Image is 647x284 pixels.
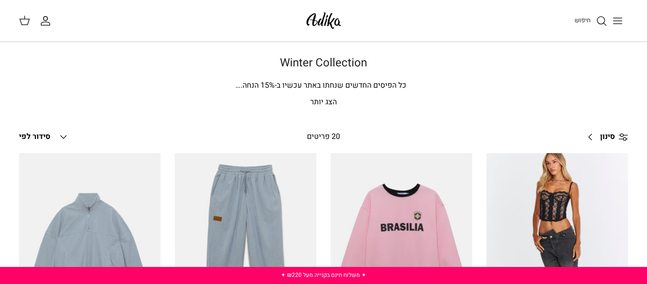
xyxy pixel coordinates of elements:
div: 20 פריטים [249,131,397,143]
span: כל הפיסים החדשים שנחתו באתר עכשיו ב- [275,80,406,91]
a: סינון [581,126,628,148]
img: Adika IL [304,9,344,32]
span: % הנחה. [235,80,275,91]
button: Toggle menu [607,10,628,31]
a: ✦ משלוח חינם בקנייה מעל ₪220 ✦ [281,271,366,279]
button: סידור לפי [19,127,69,147]
span: סינון [600,131,615,143]
p: הצג יותר [19,96,628,109]
span: 15 [261,80,269,91]
span: סידור לפי [19,131,50,142]
h1: Winter Collection [19,56,628,70]
a: החשבון שלי [40,15,55,27]
span: חיפוש [575,16,591,25]
a: חיפוש [575,15,607,27]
